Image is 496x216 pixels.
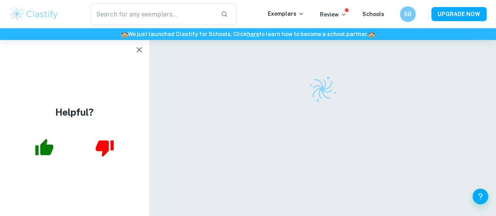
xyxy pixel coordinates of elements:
[268,9,304,18] p: Exemplars
[2,30,494,38] h6: We just launched Clastify for Schools. Click to learn how to become a school partner.
[472,189,488,204] button: Help and Feedback
[247,31,259,37] a: here
[362,11,384,17] a: Schools
[431,7,487,21] button: UPGRADE NOW
[400,6,416,22] button: SB
[320,10,347,19] p: Review
[121,31,128,37] span: 🏫
[91,3,214,25] input: Search for any exemplars...
[368,31,375,37] span: 🏫
[403,10,412,18] h6: SB
[9,6,59,22] img: Clastify logo
[55,105,94,119] h4: Helpful?
[304,71,341,107] img: Clastify logo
